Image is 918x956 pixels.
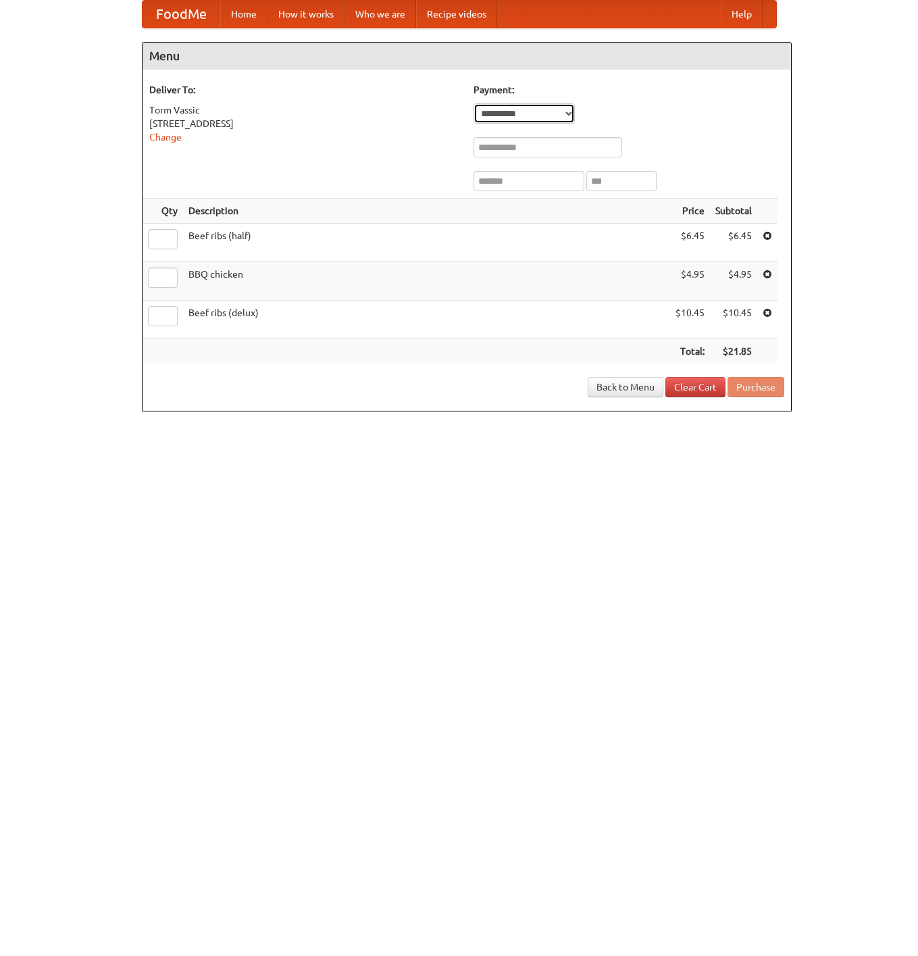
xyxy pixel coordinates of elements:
th: Total: [670,339,710,364]
a: Recipe videos [416,1,497,28]
td: BBQ chicken [183,262,670,301]
th: Subtotal [710,199,757,224]
td: $4.95 [710,262,757,301]
a: Help [721,1,763,28]
a: Home [220,1,267,28]
td: $10.45 [710,301,757,339]
th: $21.85 [710,339,757,364]
th: Description [183,199,670,224]
td: $4.95 [670,262,710,301]
a: Clear Cart [665,377,725,397]
a: Who we are [345,1,416,28]
th: Qty [143,199,183,224]
th: Price [670,199,710,224]
h5: Deliver To: [149,83,460,97]
h4: Menu [143,43,791,70]
td: $10.45 [670,301,710,339]
a: FoodMe [143,1,220,28]
h5: Payment: [474,83,784,97]
a: Change [149,132,182,143]
td: $6.45 [710,224,757,262]
td: Beef ribs (half) [183,224,670,262]
a: How it works [267,1,345,28]
div: [STREET_ADDRESS] [149,117,460,130]
td: $6.45 [670,224,710,262]
button: Purchase [728,377,784,397]
div: Torm Vassic [149,103,460,117]
a: Back to Menu [588,377,663,397]
td: Beef ribs (delux) [183,301,670,339]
